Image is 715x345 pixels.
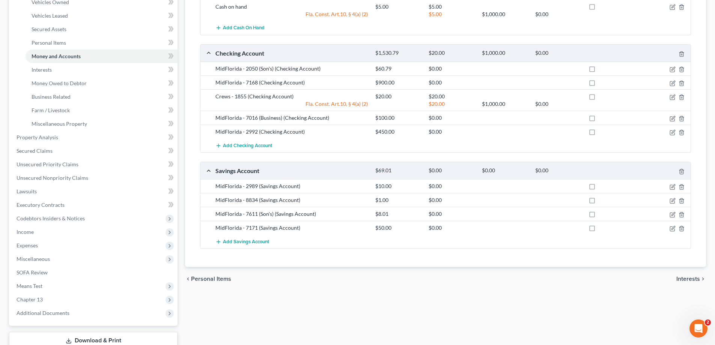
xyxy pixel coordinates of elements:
[26,90,178,104] a: Business Related
[215,235,269,249] button: Add Savings Account
[26,77,178,90] a: Money Owed to Debtor
[425,50,478,57] div: $20.00
[689,319,707,337] iframe: Intercom live chat
[26,104,178,117] a: Farm / Livestock
[372,50,425,57] div: $1,530.79
[17,134,58,140] span: Property Analysis
[26,36,178,50] a: Personal Items
[17,269,48,276] span: SOFA Review
[185,276,191,282] i: chevron_left
[425,93,478,100] div: $20.00
[17,202,65,208] span: Executory Contracts
[26,50,178,63] a: Money and Accounts
[17,229,34,235] span: Income
[11,158,178,171] a: Unsecured Priority Claims
[478,50,531,57] div: $1,000.00
[212,114,372,122] div: MidFlorida - 7016 (Business) (Checking Account)
[32,53,81,59] span: Money and Accounts
[372,182,425,190] div: $10.00
[425,79,478,86] div: $0.00
[212,100,372,108] div: Fla. Const. Art.10, § 4(a) (2)
[425,3,478,11] div: $5.00
[17,148,53,154] span: Secured Claims
[11,266,178,279] a: SOFA Review
[372,3,425,11] div: $5.00
[191,276,231,282] span: Personal Items
[676,276,700,282] span: Interests
[212,210,372,218] div: MidFlorida - 7611 (Son's) (Savings Account)
[11,144,178,158] a: Secured Claims
[705,319,711,325] span: 2
[26,117,178,131] a: Miscellaneous Property
[212,196,372,204] div: MidFlorida - 8834 (Savings Account)
[478,167,531,174] div: $0.00
[11,171,178,185] a: Unsecured Nonpriority Claims
[212,93,372,100] div: Crews - 1855 (Checking Account)
[478,100,531,108] div: $1,000.00
[212,65,372,72] div: MidFlorida - 2050 (Son's) (Checking Account)
[32,66,52,73] span: Interests
[185,276,231,282] button: chevron_left Personal Items
[372,210,425,218] div: $8.01
[212,224,372,232] div: MidFlorida - 7171 (Savings Account)
[425,224,478,232] div: $0.00
[531,100,585,108] div: $0.00
[223,143,272,149] span: Add Checking Account
[425,100,478,108] div: $20.00
[215,139,272,152] button: Add Checking Account
[425,65,478,72] div: $0.00
[32,107,70,113] span: Farm / Livestock
[531,167,585,174] div: $0.00
[425,167,478,174] div: $0.00
[11,198,178,212] a: Executory Contracts
[32,26,66,32] span: Secured Assets
[215,21,265,35] button: Add Cash on Hand
[17,188,37,194] span: Lawsuits
[223,239,269,245] span: Add Savings Account
[425,128,478,136] div: $0.00
[425,182,478,190] div: $0.00
[372,128,425,136] div: $450.00
[17,256,50,262] span: Miscellaneous
[425,11,478,18] div: $5.00
[425,210,478,218] div: $0.00
[212,11,372,18] div: Fla. Const. Art.10, § 4(a) (2)
[32,93,71,100] span: Business Related
[17,296,43,303] span: Chapter 13
[700,276,706,282] i: chevron_right
[212,167,372,175] div: Savings Account
[372,114,425,122] div: $100.00
[17,175,88,181] span: Unsecured Nonpriority Claims
[17,242,38,249] span: Expenses
[676,276,706,282] button: Interests chevron_right
[531,11,585,18] div: $0.00
[32,121,87,127] span: Miscellaneous Property
[425,196,478,204] div: $0.00
[372,79,425,86] div: $900.00
[26,23,178,36] a: Secured Assets
[11,185,178,198] a: Lawsuits
[212,182,372,190] div: MidFlorida - 2989 (Savings Account)
[212,128,372,136] div: MidFlorida - 2992 (Checking Account)
[26,9,178,23] a: Vehicles Leased
[32,80,87,86] span: Money Owed to Debtor
[372,224,425,232] div: $50.00
[11,131,178,144] a: Property Analysis
[26,63,178,77] a: Interests
[425,114,478,122] div: $0.00
[32,39,66,46] span: Personal Items
[32,12,68,19] span: Vehicles Leased
[17,310,69,316] span: Additional Documents
[478,11,531,18] div: $1,000.00
[212,3,372,11] div: Cash on hand
[212,79,372,86] div: MidFlorida - 7168 (Checking Account)
[372,196,425,204] div: $1.00
[17,161,78,167] span: Unsecured Priority Claims
[372,167,425,174] div: $69.01
[372,93,425,100] div: $20.00
[17,283,42,289] span: Means Test
[223,25,265,31] span: Add Cash on Hand
[212,49,372,57] div: Checking Account
[531,50,585,57] div: $0.00
[372,65,425,72] div: $60.79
